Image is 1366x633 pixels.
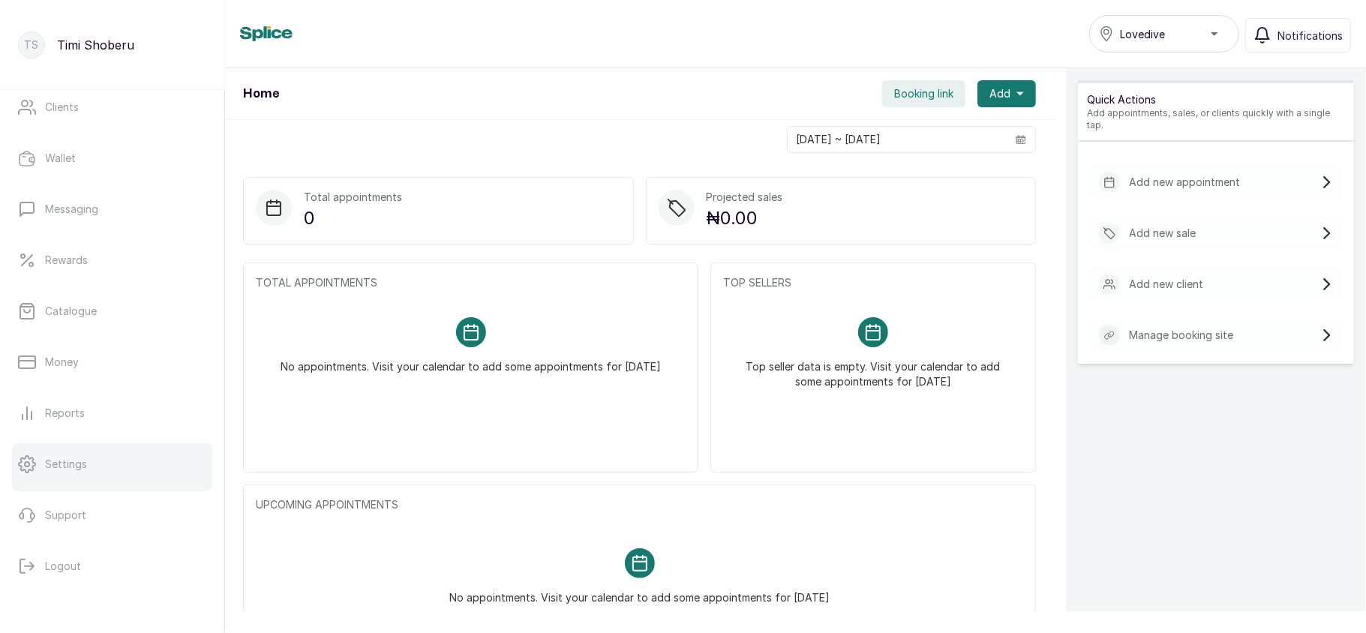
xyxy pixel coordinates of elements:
[1129,328,1233,343] p: Manage booking site
[281,347,661,374] p: No appointments. Visit your calendar to add some appointments for [DATE]
[12,137,212,179] a: Wallet
[243,85,279,103] h1: Home
[45,406,85,421] p: Reports
[1277,28,1343,43] span: Notifications
[894,86,953,101] span: Booking link
[1129,175,1240,190] p: Add new appointment
[12,290,212,332] a: Catalogue
[1016,134,1026,145] svg: calendar
[45,355,79,370] p: Money
[1087,107,1345,131] p: Add appointments, sales, or clients quickly with a single tap.
[12,188,212,230] a: Messaging
[723,275,1023,290] p: TOP SELLERS
[304,205,402,232] p: 0
[45,304,97,319] p: Catalogue
[45,151,76,166] p: Wallet
[12,443,212,485] a: Settings
[1089,15,1239,52] button: Lovedive
[45,100,79,115] p: Clients
[449,578,830,605] p: No appointments. Visit your calendar to add some appointments for [DATE]
[741,347,1005,389] p: Top seller data is empty. Visit your calendar to add some appointments for [DATE]
[977,80,1036,107] button: Add
[1245,18,1351,52] button: Notifications
[256,497,1023,512] p: UPCOMING APPOINTMENTS
[12,392,212,434] a: Reports
[45,559,81,574] p: Logout
[1087,92,1345,107] p: Quick Actions
[12,494,212,536] a: Support
[1129,277,1203,292] p: Add new client
[788,127,1007,152] input: Select date
[12,239,212,281] a: Rewards
[45,508,86,523] p: Support
[882,80,965,107] button: Booking link
[12,341,212,383] a: Money
[256,275,686,290] p: TOTAL APPOINTMENTS
[57,36,134,54] p: Timi Shoberu
[707,205,783,232] p: ₦0.00
[12,545,212,587] button: Logout
[304,190,402,205] p: Total appointments
[12,86,212,128] a: Clients
[1129,226,1196,241] p: Add new sale
[25,37,39,52] p: TS
[45,202,98,217] p: Messaging
[45,457,87,472] p: Settings
[1120,26,1165,42] span: Lovedive
[45,253,88,268] p: Rewards
[989,86,1010,101] span: Add
[707,190,783,205] p: Projected sales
